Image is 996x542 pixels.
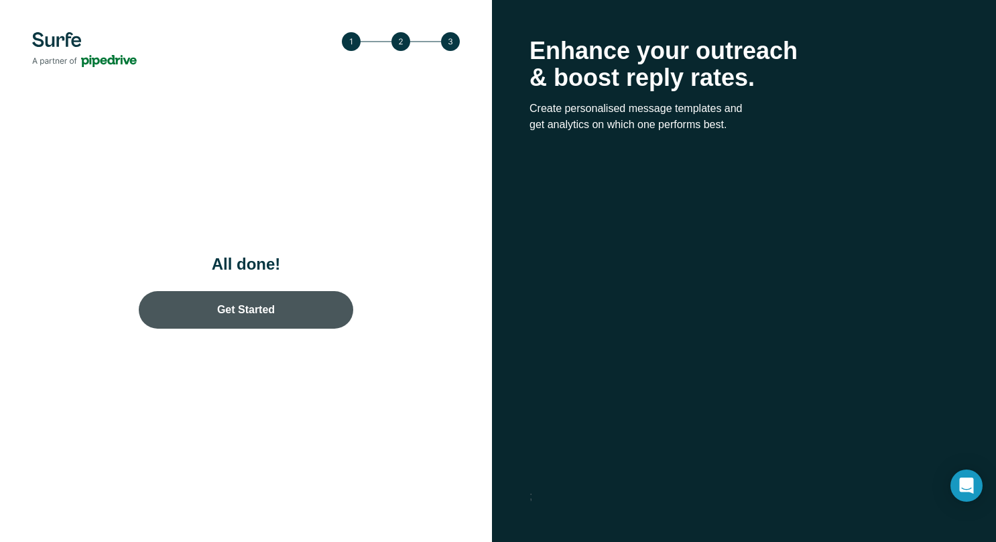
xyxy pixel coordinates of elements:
[530,180,958,441] iframe: Get started: Pipedrive LinkedIn integration with Surfe
[530,117,958,133] p: get analytics on which one performs best.
[32,32,137,67] img: Surfe's logo
[950,470,983,502] div: Open Intercom Messenger
[139,291,353,329] a: Get Started
[112,254,380,275] h1: All done!
[530,101,958,117] p: Create personalised message templates and
[342,32,460,51] img: Step 3
[530,38,958,64] p: Enhance your outreach
[530,64,958,91] p: & boost reply rates.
